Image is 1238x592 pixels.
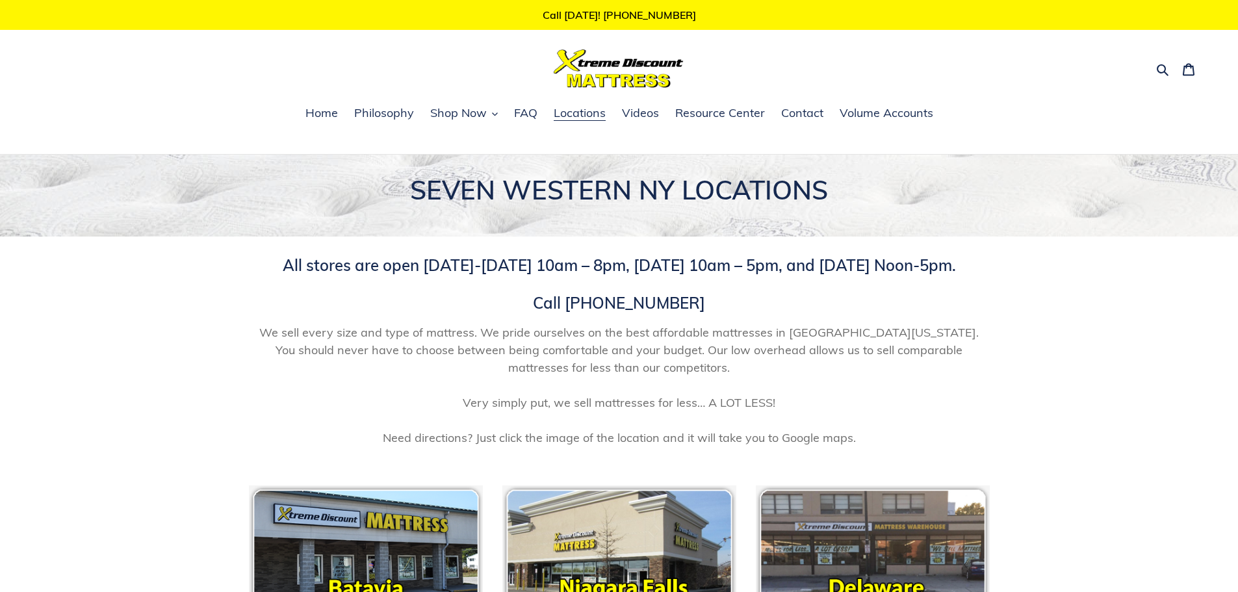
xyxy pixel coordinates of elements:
[299,104,344,123] a: Home
[669,104,771,123] a: Resource Center
[554,49,684,88] img: Xtreme Discount Mattress
[283,255,956,313] span: All stores are open [DATE]-[DATE] 10am – 8pm, [DATE] 10am – 5pm, and [DATE] Noon-5pm. Call [PHONE...
[615,104,665,123] a: Videos
[354,105,414,121] span: Philosophy
[430,105,487,121] span: Shop Now
[508,104,544,123] a: FAQ
[424,104,504,123] button: Shop Now
[305,105,338,121] span: Home
[833,104,940,123] a: Volume Accounts
[775,104,830,123] a: Contact
[675,105,765,121] span: Resource Center
[410,174,828,206] span: SEVEN WESTERN NY LOCATIONS
[840,105,933,121] span: Volume Accounts
[249,324,990,446] span: We sell every size and type of mattress. We pride ourselves on the best affordable mattresses in ...
[514,105,537,121] span: FAQ
[348,104,420,123] a: Philosophy
[781,105,823,121] span: Contact
[554,105,606,121] span: Locations
[547,104,612,123] a: Locations
[622,105,659,121] span: Videos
